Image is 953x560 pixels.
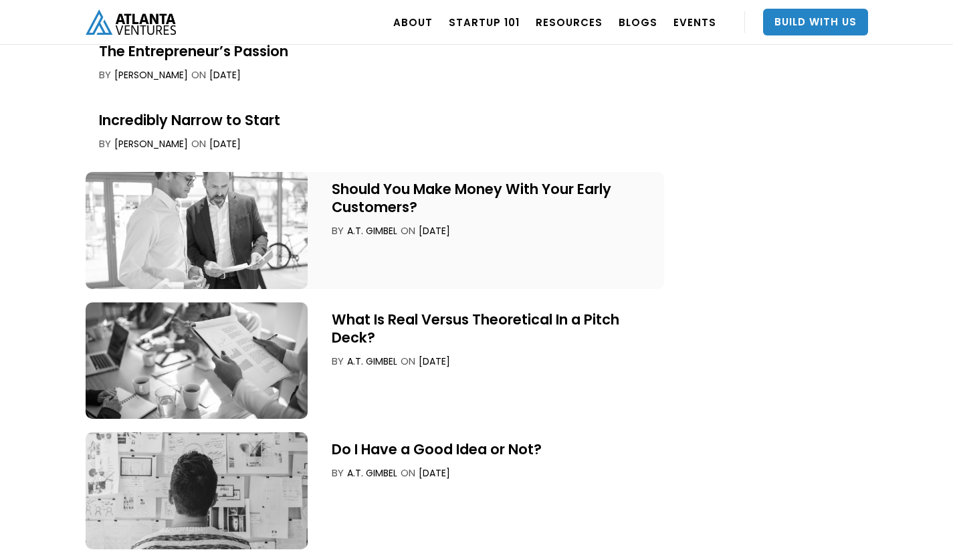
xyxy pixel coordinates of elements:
a: ABOUT [393,3,433,41]
a: Should You Make Money With Your Early Customers?byA.T. GimbelON[DATE] [86,172,665,289]
a: BLOGS [619,3,657,41]
div: What Is Real Versus Theoretical In a Pitch Deck? [332,310,651,347]
a: RESOURCES [536,3,603,41]
div: [DATE] [419,466,450,480]
div: A.T. Gimbel [347,224,397,238]
div: Do I Have a Good Idea or Not? [332,440,542,458]
a: Build With Us [763,9,868,35]
div: ON [401,466,415,480]
a: What Is Real Versus Theoretical In a Pitch Deck?byA.T. GimbelON[DATE] [86,302,665,419]
div: ON [191,137,206,151]
a: Do I Have a Good Idea or Not?byA.T. GimbelON[DATE] [86,432,665,549]
div: ON [401,355,415,368]
div: ON [191,68,206,82]
div: Should You Make Money With Your Early Customers? [332,180,651,216]
a: EVENTS [673,3,716,41]
div: [PERSON_NAME] [114,68,188,82]
div: [DATE] [419,355,450,368]
a: Startup 101 [449,3,520,41]
div: The Entrepreneur’s Passion [99,42,288,60]
div: A.T. Gimbel [347,466,397,480]
div: [DATE] [209,68,241,82]
div: [DATE] [419,224,450,238]
div: by [99,137,111,151]
div: [PERSON_NAME] [114,137,188,151]
a: The Entrepreneur’s Passionby[PERSON_NAME]ON[DATE] [86,34,665,90]
div: Incredibly Narrow to Start [99,111,280,129]
div: by [332,466,344,480]
div: by [332,224,344,238]
div: by [99,68,111,82]
div: ON [401,224,415,238]
a: Incredibly Narrow to Startby[PERSON_NAME]ON[DATE] [86,103,665,159]
div: A.T. Gimbel [347,355,397,368]
div: [DATE] [209,137,241,151]
div: by [332,355,344,368]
